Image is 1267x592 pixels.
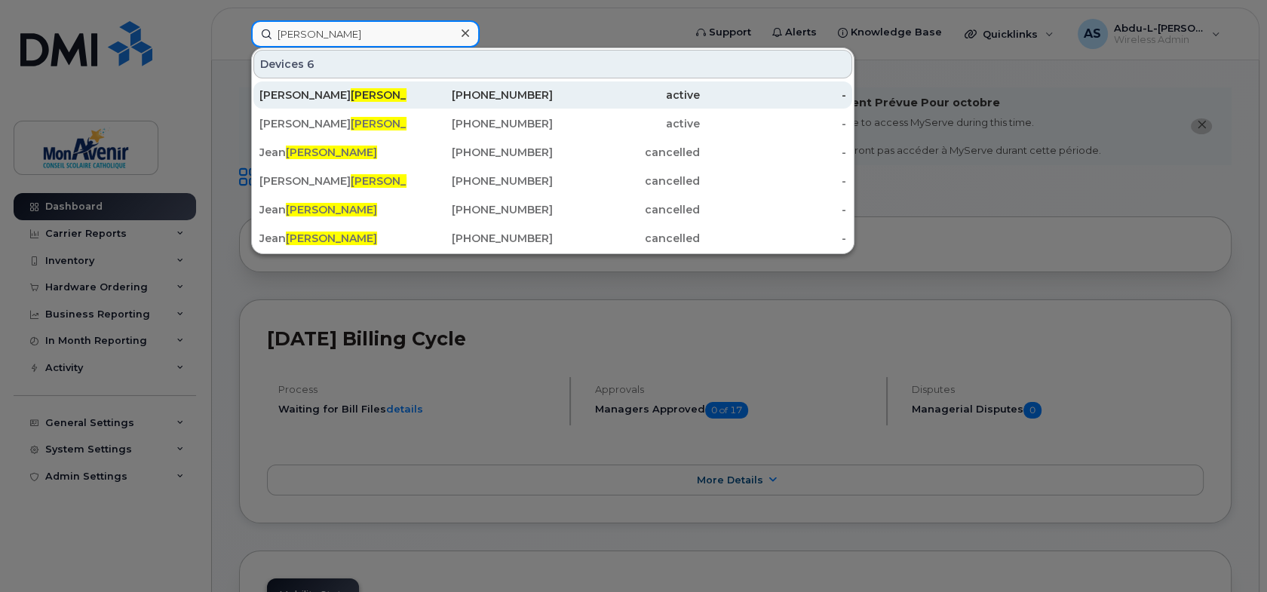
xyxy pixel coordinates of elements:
span: [PERSON_NAME] [351,117,442,130]
a: [PERSON_NAME][PERSON_NAME][PHONE_NUMBER]active- [253,110,852,137]
a: [PERSON_NAME][PERSON_NAME][PHONE_NUMBER]active- [253,81,852,109]
div: - [700,173,847,189]
div: - [700,116,847,131]
div: [PERSON_NAME] [259,116,406,131]
div: - [700,202,847,217]
a: Jean[PERSON_NAME][PHONE_NUMBER]cancelled- [253,196,852,223]
span: [PERSON_NAME] [286,146,377,159]
div: active [553,116,700,131]
span: [PERSON_NAME] [286,232,377,245]
div: Devices [253,50,852,78]
span: [PERSON_NAME] [351,174,442,188]
a: [PERSON_NAME][PERSON_NAME][PHONE_NUMBER]cancelled- [253,167,852,195]
div: [PHONE_NUMBER] [406,116,554,131]
div: Jean [259,202,406,217]
a: Jean[PERSON_NAME][PHONE_NUMBER]cancelled- [253,139,852,166]
div: cancelled [553,202,700,217]
div: [PHONE_NUMBER] [406,202,554,217]
div: [PHONE_NUMBER] [406,173,554,189]
div: [PHONE_NUMBER] [406,231,554,246]
div: - [700,145,847,160]
a: Jean[PERSON_NAME][PHONE_NUMBER]cancelled- [253,225,852,252]
span: [PERSON_NAME] [286,203,377,216]
div: [PERSON_NAME] [259,87,406,103]
div: cancelled [553,173,700,189]
div: [PHONE_NUMBER] [406,145,554,160]
div: cancelled [553,145,700,160]
div: Jean [259,231,406,246]
div: cancelled [553,231,700,246]
div: Jean [259,145,406,160]
span: 6 [307,57,314,72]
div: [PERSON_NAME] [259,173,406,189]
div: - [700,231,847,246]
div: active [553,87,700,103]
div: - [700,87,847,103]
span: [PERSON_NAME] [351,88,442,102]
div: [PHONE_NUMBER] [406,87,554,103]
